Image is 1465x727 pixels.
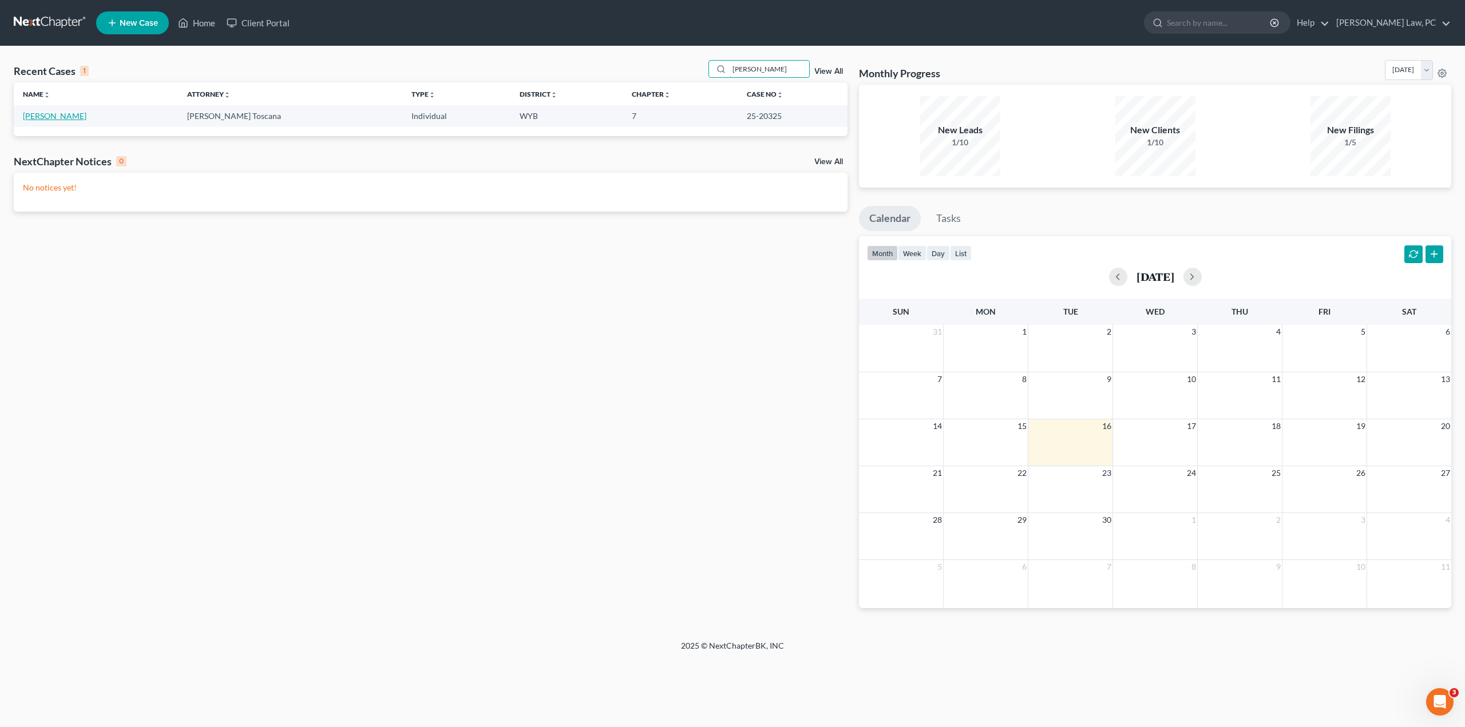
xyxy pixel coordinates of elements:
i: unfold_more [43,92,50,98]
input: Search by name... [1167,12,1272,33]
span: 24 [1186,466,1197,480]
span: 9 [1275,560,1282,574]
a: [PERSON_NAME] Law, PC [1331,13,1451,33]
button: month [867,245,898,261]
span: 5 [936,560,943,574]
span: 14 [932,419,943,433]
i: unfold_more [224,92,231,98]
button: day [926,245,950,261]
td: 7 [623,105,737,126]
span: 2 [1106,325,1112,339]
div: 2025 © NextChapterBK, INC [406,640,1059,661]
span: 7 [1106,560,1112,574]
a: Typeunfold_more [411,90,435,98]
h2: [DATE] [1137,271,1174,283]
td: 25-20325 [738,105,848,126]
span: 13 [1440,372,1451,386]
div: New Leads [920,124,1000,137]
p: No notices yet! [23,182,838,193]
span: 15 [1016,419,1028,433]
a: Home [172,13,221,33]
input: Search by name... [729,61,809,77]
span: Thu [1232,307,1248,316]
span: 22 [1016,466,1028,480]
i: unfold_more [429,92,435,98]
span: 23 [1101,466,1112,480]
span: 6 [1444,325,1451,339]
span: 29 [1016,513,1028,527]
a: View All [814,67,843,76]
a: Nameunfold_more [23,90,50,98]
a: Help [1291,13,1329,33]
span: 28 [932,513,943,527]
span: 16 [1101,419,1112,433]
a: Case Nounfold_more [747,90,783,98]
span: Wed [1146,307,1165,316]
span: Sat [1402,307,1416,316]
iframe: Intercom live chat [1426,688,1454,716]
a: Tasks [926,206,971,231]
span: 6 [1021,560,1028,574]
span: 11 [1270,372,1282,386]
a: Districtunfold_more [520,90,557,98]
span: 11 [1440,560,1451,574]
span: 4 [1444,513,1451,527]
span: 8 [1021,372,1028,386]
span: 10 [1355,560,1367,574]
div: 1 [80,66,89,76]
div: NextChapter Notices [14,154,126,168]
span: 25 [1270,466,1282,480]
span: 5 [1360,325,1367,339]
div: 1/10 [920,137,1000,148]
span: 17 [1186,419,1197,433]
span: 3 [1360,513,1367,527]
span: 30 [1101,513,1112,527]
span: Mon [976,307,996,316]
td: Individual [402,105,510,126]
td: WYB [510,105,623,126]
span: 3 [1450,688,1459,697]
span: 20 [1440,419,1451,433]
span: 9 [1106,372,1112,386]
span: 7 [936,372,943,386]
button: week [898,245,926,261]
a: Client Portal [221,13,295,33]
div: New Filings [1310,124,1391,137]
span: Fri [1318,307,1331,316]
span: 3 [1190,325,1197,339]
i: unfold_more [551,92,557,98]
a: View All [814,158,843,166]
td: [PERSON_NAME] Toscana [178,105,403,126]
span: 12 [1355,372,1367,386]
span: 27 [1440,466,1451,480]
span: New Case [120,19,158,27]
span: Tue [1063,307,1078,316]
span: 8 [1190,560,1197,574]
a: Chapterunfold_more [632,90,671,98]
span: 21 [932,466,943,480]
div: 1/10 [1115,137,1195,148]
div: 1/5 [1310,137,1391,148]
a: Calendar [859,206,921,231]
span: 4 [1275,325,1282,339]
div: New Clients [1115,124,1195,137]
span: 26 [1355,466,1367,480]
span: 1 [1190,513,1197,527]
a: [PERSON_NAME] [23,111,86,121]
a: Attorneyunfold_more [187,90,231,98]
span: 2 [1275,513,1282,527]
div: 0 [116,156,126,166]
h3: Monthly Progress [859,66,940,80]
span: 1 [1021,325,1028,339]
span: 10 [1186,372,1197,386]
div: Recent Cases [14,64,89,78]
i: unfold_more [777,92,783,98]
i: unfold_more [664,92,671,98]
button: list [950,245,972,261]
span: Sun [893,307,909,316]
span: 18 [1270,419,1282,433]
span: 19 [1355,419,1367,433]
span: 31 [932,325,943,339]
